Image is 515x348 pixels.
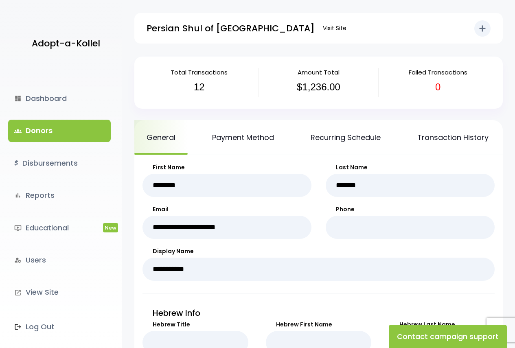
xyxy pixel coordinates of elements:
i: add [478,24,487,33]
i: dashboard [14,95,22,102]
h3: $1,236.00 [265,81,372,93]
a: Transaction History [405,120,501,155]
i: bar_chart [14,192,22,199]
span: Amount Total [298,68,340,77]
i: launch [14,289,22,296]
label: Hebrew First Name [266,320,372,329]
button: Contact campaign support [389,325,507,348]
a: Recurring Schedule [298,120,393,155]
h3: 0 [385,81,491,93]
label: First Name [142,163,311,172]
a: $Disbursements [8,152,111,174]
p: Hebrew Info [142,306,495,320]
a: manage_accountsUsers [8,249,111,271]
a: Adopt-a-Kollel [28,24,100,63]
span: groups [14,127,22,135]
span: Failed Transactions [409,68,467,77]
span: New [103,223,118,232]
a: Payment Method [200,120,286,155]
label: Hebrew Title [142,320,248,329]
a: General [134,120,188,155]
a: ondemand_videoEducationalNew [8,217,111,239]
label: Hebrew Last Name [389,320,495,329]
span: Total Transactions [171,68,228,77]
label: Display Name [142,247,495,256]
a: Log Out [8,316,111,338]
i: $ [14,158,18,169]
a: dashboardDashboard [8,88,111,109]
i: manage_accounts [14,256,22,264]
p: Persian Shul of [GEOGRAPHIC_DATA] [147,20,315,37]
a: groupsDonors [8,120,111,142]
label: Email [142,205,311,214]
a: launchView Site [8,281,111,303]
h3: 12 [146,81,252,93]
p: Adopt-a-Kollel [32,35,100,52]
a: Visit Site [319,20,351,36]
label: Last Name [326,163,495,172]
button: add [474,20,491,37]
i: ondemand_video [14,224,22,232]
a: bar_chartReports [8,184,111,206]
label: Phone [326,205,495,214]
